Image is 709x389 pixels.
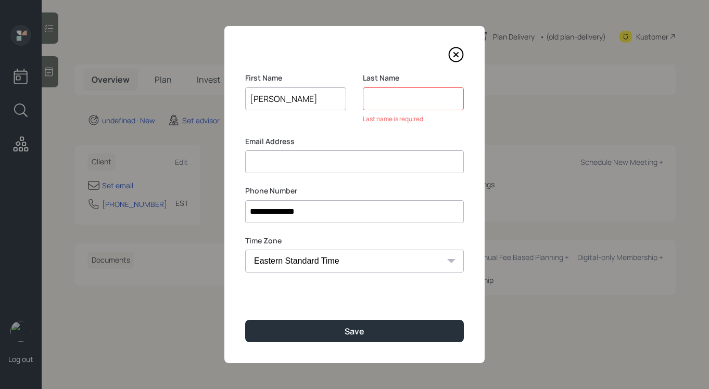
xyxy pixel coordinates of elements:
div: Save [345,326,364,337]
label: Phone Number [245,186,464,196]
label: Email Address [245,136,464,147]
label: Last Name [363,73,464,83]
button: Save [245,320,464,342]
label: Time Zone [245,236,464,246]
div: Last name is required [363,114,464,124]
label: First Name [245,73,346,83]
